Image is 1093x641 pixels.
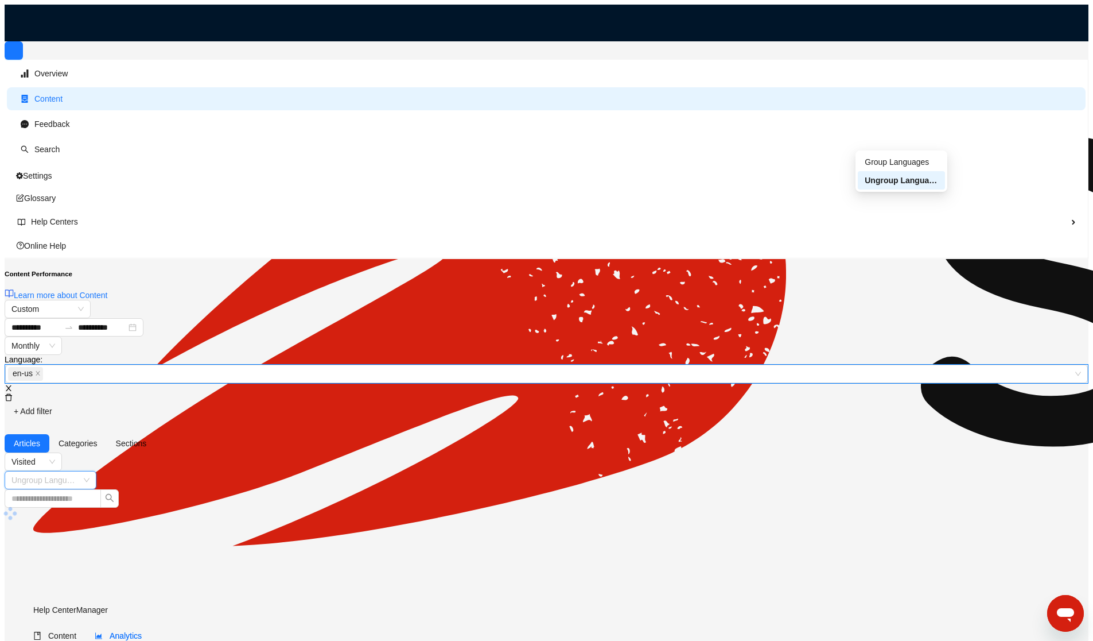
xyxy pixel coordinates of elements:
[105,493,114,503] span: search
[21,120,29,128] span: message
[5,291,107,300] a: Learn more about Content
[64,323,73,332] span: to
[11,300,84,318] span: Custom
[858,171,945,190] div: Ungroup Languages
[31,217,78,226] span: Help Centers
[8,367,43,381] span: en-us
[16,171,52,180] a: Settings
[5,393,13,401] span: delete
[865,156,938,168] div: Group Languages
[5,402,61,420] button: + Add filter
[11,472,90,489] span: Ungroup Languages
[21,95,29,103] span: container
[14,437,40,450] span: Articles
[95,632,103,640] span: area-chart
[1047,595,1084,632] iframe: メッセージングウィンドウを開くボタン
[13,367,33,381] span: en-us
[34,94,63,103] span: Content
[33,632,41,640] span: book
[5,270,72,277] b: Content Performance
[16,194,56,203] a: Glossary
[35,370,41,377] span: close
[14,291,107,300] span: Learn more about Content
[34,69,68,78] span: Overview
[34,119,69,129] span: Feedback
[21,69,29,78] span: signal
[5,289,14,298] img: image-link
[59,437,98,450] span: Categories
[64,323,73,332] span: swap-right
[116,437,147,450] span: Sections
[865,174,938,187] div: Ungroup Languages
[21,145,29,153] span: search
[5,384,13,392] span: close
[95,631,142,640] span: Analytics
[5,434,49,453] button: Articles
[858,153,945,171] div: Group Languages
[107,434,156,453] button: Sections
[11,453,55,470] span: Visited
[5,355,42,364] span: Language :
[34,145,60,154] span: Search
[33,631,76,640] span: Content
[49,434,107,453] button: Categories
[16,241,66,250] a: Online Help
[11,337,55,354] span: Monthly
[14,405,52,418] span: + Add filter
